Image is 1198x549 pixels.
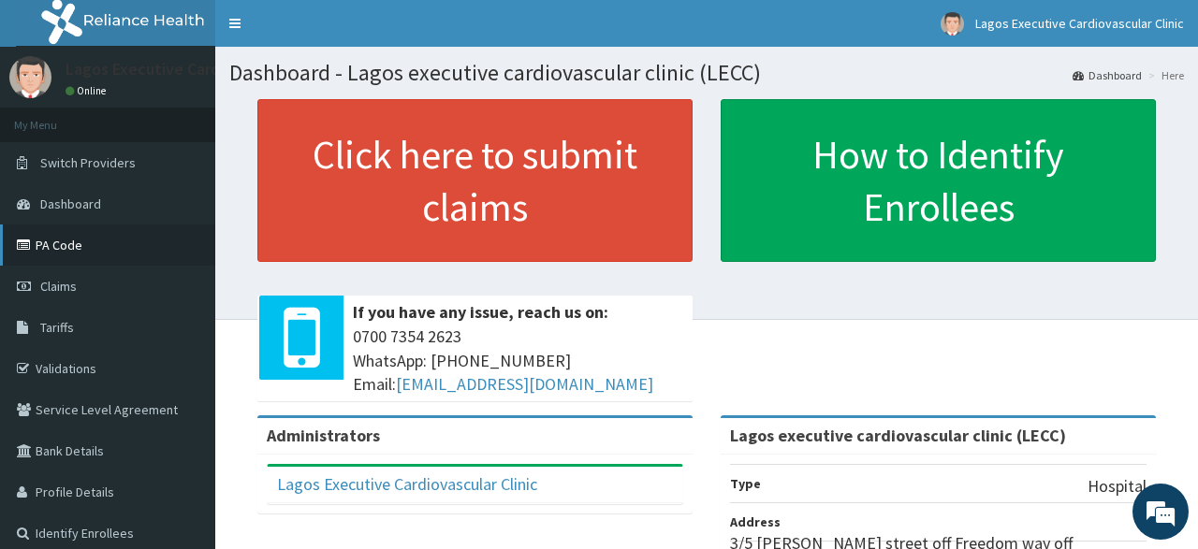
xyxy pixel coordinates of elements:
p: Lagos Executive Cardiovascular Clinic [66,61,336,78]
span: Lagos Executive Cardiovascular Clinic [975,15,1184,32]
b: If you have any issue, reach us on: [353,301,608,323]
a: [EMAIL_ADDRESS][DOMAIN_NAME] [396,373,653,395]
b: Type [730,475,761,492]
a: Online [66,84,110,97]
b: Administrators [267,425,380,446]
span: Dashboard [40,195,101,212]
li: Here [1144,67,1184,83]
a: Click here to submit claims [257,99,693,262]
span: Tariffs [40,319,74,336]
b: Address [730,513,781,530]
a: How to Identify Enrollees [721,99,1156,262]
span: Switch Providers [40,154,136,171]
img: User Image [941,12,964,36]
span: 0700 7354 2623 WhatsApp: [PHONE_NUMBER] Email: [353,325,683,397]
strong: Lagos executive cardiovascular clinic (LECC) [730,425,1066,446]
h1: Dashboard - Lagos executive cardiovascular clinic (LECC) [229,61,1184,85]
img: User Image [9,56,51,98]
a: Lagos Executive Cardiovascular Clinic [277,473,537,495]
span: Claims [40,278,77,295]
a: Dashboard [1073,67,1142,83]
p: Hospital [1088,474,1147,498]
